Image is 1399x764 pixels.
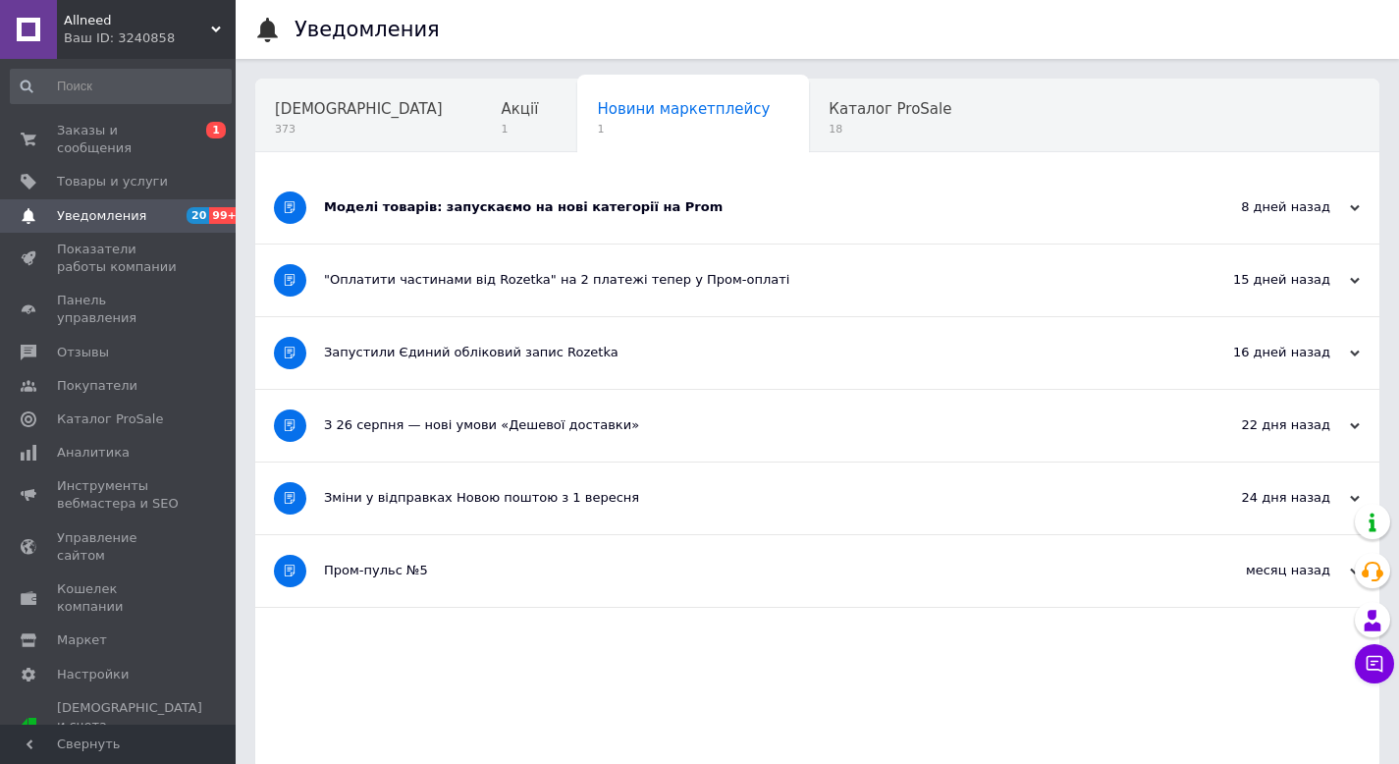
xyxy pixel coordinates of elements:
[324,489,1163,507] div: Зміни у відправках Новою поштою з 1 вересня
[324,344,1163,361] div: Запустили Єдиний обліковий запис Rozetka
[57,241,182,276] span: Показатели работы компании
[57,631,107,649] span: Маркет
[57,207,146,225] span: Уведомления
[1163,198,1360,216] div: 8 дней назад
[209,207,242,224] span: 99+
[10,69,232,104] input: Поиск
[1163,271,1360,289] div: 15 дней назад
[57,699,202,753] span: [DEMOGRAPHIC_DATA] и счета
[324,271,1163,289] div: "Оплатити частинами від Rozetka" на 2 платежі тепер у Пром-оплаті
[1355,644,1394,683] button: Чат с покупателем
[1163,344,1360,361] div: 16 дней назад
[275,100,443,118] span: [DEMOGRAPHIC_DATA]
[57,173,168,191] span: Товары и услуги
[57,122,182,157] span: Заказы и сообщения
[187,207,209,224] span: 20
[597,100,770,118] span: Новини маркетплейсу
[57,529,182,565] span: Управление сайтом
[57,344,109,361] span: Отзывы
[324,198,1163,216] div: Моделі товарів: запускаємо на нові категорії на Prom
[1163,416,1360,434] div: 22 дня назад
[64,12,211,29] span: Allneed
[1163,489,1360,507] div: 24 дня назад
[275,122,443,136] span: 373
[829,100,951,118] span: Каталог ProSale
[57,292,182,327] span: Панель управления
[57,377,137,395] span: Покупатели
[57,666,129,683] span: Настройки
[597,122,770,136] span: 1
[57,410,163,428] span: Каталог ProSale
[1163,562,1360,579] div: месяц назад
[829,122,951,136] span: 18
[57,477,182,513] span: Инструменты вебмастера и SEO
[295,18,440,41] h1: Уведомления
[57,580,182,616] span: Кошелек компании
[324,562,1163,579] div: Пром-пульс №5
[502,122,539,136] span: 1
[206,122,226,138] span: 1
[502,100,539,118] span: Акції
[64,29,236,47] div: Ваш ID: 3240858
[324,416,1163,434] div: З 26 серпня — нові умови «Дешевої доставки»
[57,444,130,462] span: Аналитика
